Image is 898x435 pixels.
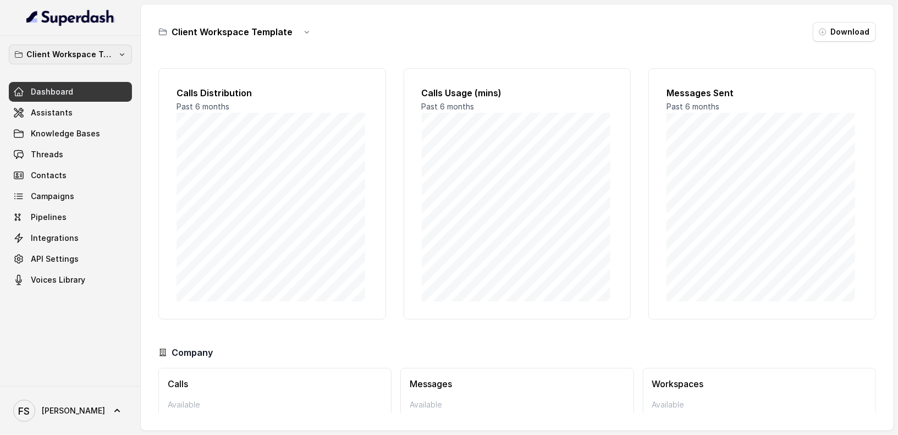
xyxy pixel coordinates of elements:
h3: Client Workspace Template [172,25,293,38]
p: Available [168,399,382,410]
a: Knowledge Bases [9,124,132,144]
span: [PERSON_NAME] [42,405,105,416]
span: Knowledge Bases [31,128,100,139]
h3: Calls [168,377,382,390]
span: API Settings [31,254,79,265]
span: Past 6 months [177,102,229,111]
span: Assistants [31,107,73,118]
h2: Calls Distribution [177,86,368,100]
a: Contacts [9,166,132,185]
h3: Messages [410,377,624,390]
a: Assistants [9,103,132,123]
span: Pipelines [31,212,67,223]
p: Client Workspace Template [26,48,114,61]
span: Threads [31,149,63,160]
p: 461 messages [410,410,624,423]
h2: Messages Sent [666,86,858,100]
a: Voices Library [9,270,132,290]
button: Download [813,22,876,42]
a: Threads [9,145,132,164]
a: Dashboard [9,82,132,102]
h3: Workspaces [652,377,867,390]
h2: Calls Usage (mins) [422,86,613,100]
p: 86883 mins [168,410,382,423]
a: Integrations [9,228,132,248]
a: Campaigns [9,186,132,206]
img: light.svg [26,9,115,26]
a: [PERSON_NAME] [9,395,132,426]
span: Past 6 months [666,102,719,111]
button: Client Workspace Template [9,45,132,64]
span: Contacts [31,170,67,181]
span: Dashboard [31,86,73,97]
text: FS [19,405,30,417]
span: Past 6 months [422,102,475,111]
span: Integrations [31,233,79,244]
a: API Settings [9,249,132,269]
span: Campaigns [31,191,74,202]
span: Voices Library [31,274,85,285]
p: Available [652,399,867,410]
a: Pipelines [9,207,132,227]
p: 1 Workspaces [652,410,867,423]
p: Available [410,399,624,410]
h3: Company [172,346,213,359]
